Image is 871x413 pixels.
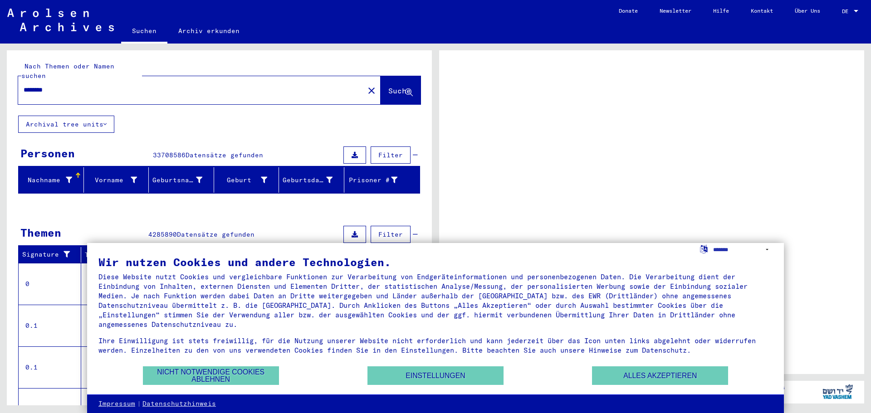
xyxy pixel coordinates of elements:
a: Archiv erkunden [167,20,250,42]
mat-header-cell: Vorname [84,167,149,193]
td: 0.1 [19,346,81,388]
div: Geburtsname [152,175,202,185]
img: yv_logo.png [821,380,855,403]
a: Impressum [98,399,135,408]
span: DE [842,8,852,15]
div: Geburtsdatum [283,175,333,185]
button: Einstellungen [367,366,504,385]
span: 4285890 [148,230,177,238]
mat-label: Nach Themen oder Namen suchen [21,62,114,80]
button: Nicht notwendige Cookies ablehnen [143,366,279,385]
div: Geburtsdatum [283,173,344,187]
div: Signature [22,248,83,262]
select: Sprache auswählen [713,243,773,256]
div: Ihre Einwilligung ist stets freiwillig, für die Nutzung unserer Website nicht erforderlich und ka... [98,336,773,355]
span: Datensätze gefunden [177,230,254,238]
div: Prisoner # [348,173,409,187]
div: Signature [22,250,74,259]
a: Datenschutzhinweis [142,399,216,408]
img: Arolsen_neg.svg [7,9,114,31]
td: 0.1 [19,305,81,346]
mat-header-cell: Prisoner # [344,167,420,193]
div: Nachname [22,175,72,185]
button: Filter [371,146,411,164]
span: Suche [388,86,411,95]
button: Clear [362,81,381,99]
button: Suche [381,76,421,104]
div: Geburt‏ [218,175,268,185]
mat-header-cell: Geburt‏ [214,167,279,193]
div: Personen [20,145,75,161]
button: Archival tree units [18,116,114,133]
mat-header-cell: Geburtsdatum [279,167,344,193]
span: Datensätze gefunden [186,151,263,159]
div: Titel [85,250,402,260]
button: Filter [371,226,411,243]
div: Diese Website nutzt Cookies und vergleichbare Funktionen zur Verarbeitung von Endgeräteinformatio... [98,272,773,329]
div: Themen [20,224,61,241]
button: Alles akzeptieren [592,366,728,385]
td: 0 [19,263,81,305]
span: Filter [378,230,403,238]
label: Sprache auswählen [699,244,709,253]
div: Titel [85,248,411,262]
div: Vorname [88,175,137,185]
div: Geburtsname [152,173,214,187]
a: Suchen [121,20,167,44]
div: Geburt‏ [218,173,279,187]
span: Filter [378,151,403,159]
div: Vorname [88,173,149,187]
mat-icon: close [366,85,377,96]
span: 33708586 [153,151,186,159]
div: Wir nutzen Cookies und andere Technologien. [98,257,773,267]
div: Prisoner # [348,175,398,185]
mat-header-cell: Nachname [19,167,84,193]
div: Nachname [22,173,83,187]
mat-header-cell: Geburtsname [149,167,214,193]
